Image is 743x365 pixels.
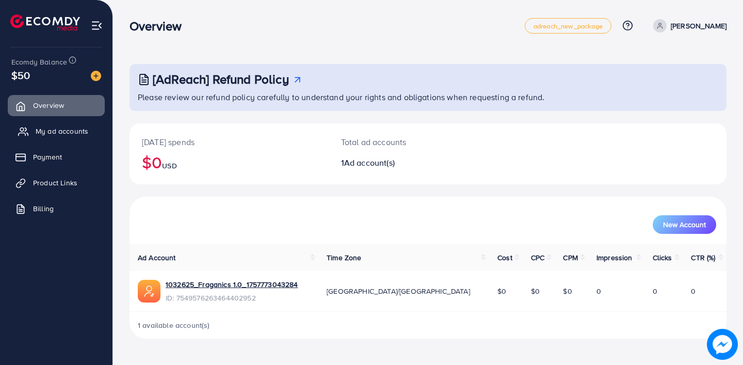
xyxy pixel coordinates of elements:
p: [DATE] spends [142,136,316,148]
span: Ecomdy Balance [11,57,67,67]
img: image [707,329,738,360]
p: [PERSON_NAME] [671,20,726,32]
h3: Overview [130,19,190,34]
span: Cost [497,252,512,263]
span: 1 available account(s) [138,320,210,330]
span: [GEOGRAPHIC_DATA]/[GEOGRAPHIC_DATA] [327,286,470,296]
span: CPC [531,252,544,263]
a: 1032625_Fraganics 1.0_1757773043284 [166,279,298,290]
img: ic-ads-acc.e4c84228.svg [138,280,160,303]
span: New Account [663,221,706,228]
button: New Account [653,215,716,234]
span: Ad account(s) [344,157,395,168]
p: Please review our refund policy carefully to understand your rights and obligations when requesti... [138,91,720,103]
a: Payment [8,147,105,167]
img: image [91,71,101,81]
span: $0 [531,286,540,296]
span: CPM [563,252,577,263]
span: Billing [33,203,54,214]
span: Impression [596,252,633,263]
h2: 1 [341,158,465,168]
span: ID: 7549576263464402952 [166,293,298,303]
a: adreach_new_package [525,18,611,34]
span: My ad accounts [36,126,88,136]
p: Total ad accounts [341,136,465,148]
a: [PERSON_NAME] [649,19,726,33]
span: CTR (%) [691,252,715,263]
span: Overview [33,100,64,110]
span: Clicks [653,252,672,263]
span: $0 [563,286,572,296]
span: adreach_new_package [534,23,603,29]
span: $50 [11,68,30,83]
img: menu [91,20,103,31]
a: My ad accounts [8,121,105,141]
a: Product Links [8,172,105,193]
h3: [AdReach] Refund Policy [153,72,289,87]
span: Time Zone [327,252,361,263]
img: logo [10,14,80,30]
span: 0 [596,286,601,296]
span: Payment [33,152,62,162]
a: Billing [8,198,105,219]
span: Ad Account [138,252,176,263]
span: Product Links [33,178,77,188]
span: $0 [497,286,506,296]
a: Overview [8,95,105,116]
h2: $0 [142,152,316,172]
span: 0 [653,286,657,296]
span: USD [162,161,176,171]
span: 0 [691,286,696,296]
